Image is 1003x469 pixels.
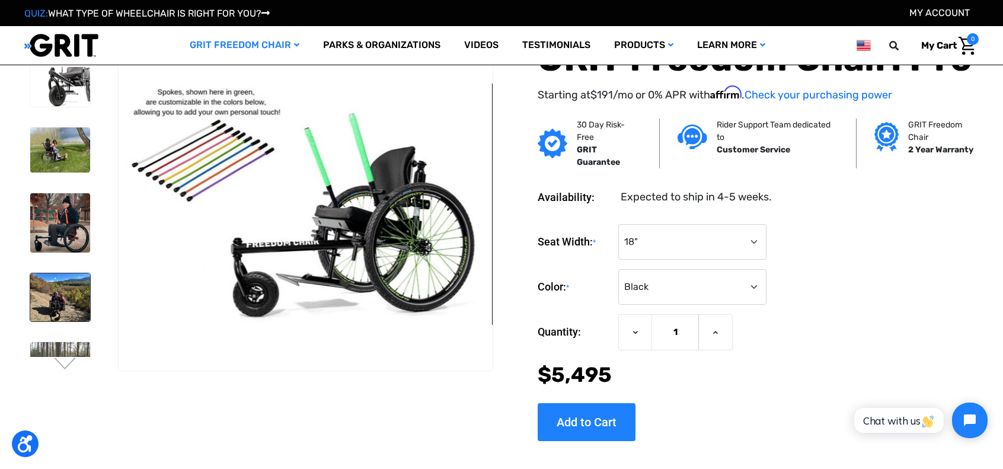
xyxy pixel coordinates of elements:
[538,362,612,387] span: $5,495
[717,119,838,143] p: Rider Support Team dedicated to
[178,26,311,65] a: GRIT Freedom Chair
[538,129,567,158] img: GRIT Guarantee
[538,189,612,205] dt: Availability:
[53,358,78,372] button: Go to slide 3 of 3
[30,342,90,406] img: GRIT Freedom Chair: Pro
[538,269,612,305] label: Color:
[908,119,983,143] p: GRIT Freedom Chair
[710,86,742,99] span: Affirm
[538,403,635,441] input: Add to Cart
[895,33,912,58] input: Search
[311,26,452,65] a: Parks & Organizations
[685,26,777,65] a: Learn More
[577,145,620,167] strong: GRIT Guarantee
[959,37,976,55] img: Cart
[908,145,973,155] strong: 2 Year Warranty
[30,273,90,321] img: GRIT Freedom Chair: Pro
[30,67,90,107] img: GRIT Freedom Chair Pro: close up of front reinforced, tubular front fork and mountainboard wheel ...
[452,26,510,65] a: Videos
[912,33,979,58] a: Cart with 0 items
[841,393,998,448] iframe: Tidio Chat
[621,189,772,205] dd: Expected to ship in 4-5 weeks.
[967,33,979,45] span: 0
[119,84,493,325] img: GRIT Freedom Chair Pro: side view of Pro model with green lever wraps and spokes on Spinergy whee...
[909,7,970,18] a: Account
[921,40,957,51] span: My Cart
[538,224,612,260] label: Seat Width:
[30,127,90,173] img: GRIT Freedom Chair: Pro
[590,88,613,101] span: $191
[577,119,641,143] p: 30 Day Risk-Free
[30,193,90,253] img: GRIT Freedom Chair: Pro
[745,88,892,101] a: Check your purchasing power - Learn more about Affirm Financing (opens in modal)
[678,125,707,149] img: Customer service
[857,38,871,53] img: us.png
[538,314,612,350] label: Quantity:
[874,122,899,152] img: Grit freedom
[24,33,98,58] img: GRIT All-Terrain Wheelchair and Mobility Equipment
[510,26,602,65] a: Testimonials
[602,26,685,65] a: Products
[24,8,270,19] a: QUIZ:WHAT TYPE OF WHEELCHAIR IS RIGHT FOR YOU?
[538,86,979,103] p: Starting at /mo or 0% APR with .
[717,145,790,155] strong: Customer Service
[24,8,48,19] span: QUIZ:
